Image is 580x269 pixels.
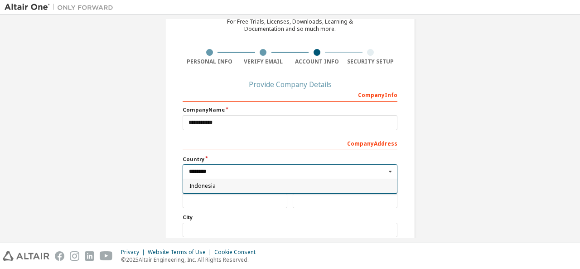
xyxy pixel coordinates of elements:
[183,82,397,87] div: Provide Company Details
[189,183,391,189] span: Indonesia
[237,58,290,65] div: Verify Email
[100,251,113,261] img: youtube.svg
[148,249,214,256] div: Website Terms of Use
[183,106,397,113] label: Company Name
[121,256,261,264] p: © 2025 Altair Engineering, Inc. All Rights Reserved.
[183,58,237,65] div: Personal Info
[227,18,353,33] div: For Free Trials, Licenses, Downloads, Learning & Documentation and so much more.
[183,214,397,221] label: City
[3,251,49,261] img: altair_logo.svg
[5,3,118,12] img: Altair One
[183,87,397,102] div: Company Info
[183,136,397,150] div: Company Address
[85,251,94,261] img: linkedin.svg
[70,251,79,261] img: instagram.svg
[290,58,344,65] div: Account Info
[183,156,397,163] label: Country
[121,249,148,256] div: Privacy
[55,251,64,261] img: facebook.svg
[344,58,398,65] div: Security Setup
[214,249,261,256] div: Cookie Consent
